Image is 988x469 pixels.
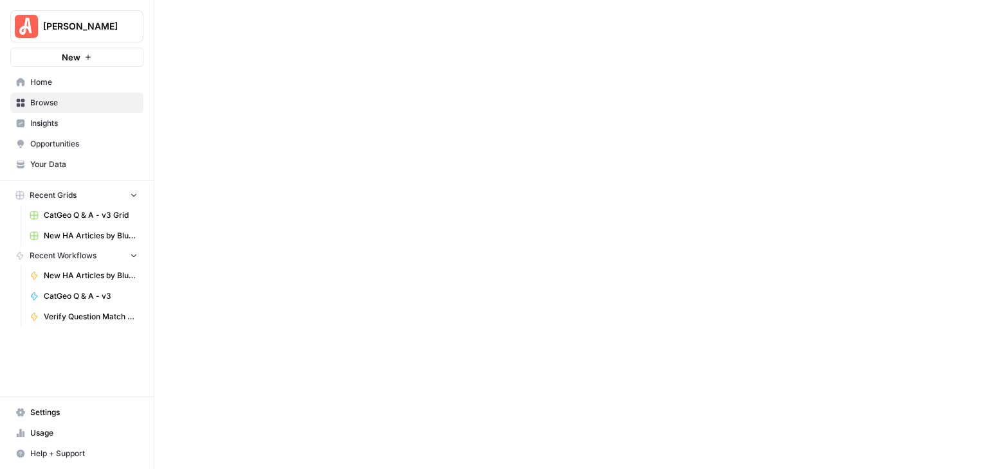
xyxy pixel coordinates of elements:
span: Insights [30,118,138,129]
a: Browse [10,93,143,113]
span: Browse [30,97,138,109]
span: Usage [30,427,138,439]
button: Recent Workflows [10,246,143,265]
a: Your Data [10,154,143,175]
span: New [62,51,80,64]
a: Home [10,72,143,93]
span: Recent Grids [30,190,77,201]
span: CatGeo Q & A - v3 [44,290,138,302]
span: Verify Question Match Template [44,311,138,323]
a: Verify Question Match Template [24,306,143,327]
a: New HA Articles by Blueprint Grid [24,226,143,246]
a: Insights [10,113,143,134]
button: New [10,48,143,67]
button: Workspace: Angi [10,10,143,42]
button: Help + Support [10,443,143,464]
a: New HA Articles by Blueprint [24,265,143,286]
a: Opportunities [10,134,143,154]
button: Recent Grids [10,186,143,205]
span: Settings [30,407,138,418]
span: New HA Articles by Blueprint [44,270,138,281]
span: New HA Articles by Blueprint Grid [44,230,138,242]
a: CatGeo Q & A - v3 [24,286,143,306]
a: Settings [10,402,143,423]
span: Opportunities [30,138,138,150]
span: [PERSON_NAME] [43,20,121,33]
span: CatGeo Q & A - v3 Grid [44,209,138,221]
a: Usage [10,423,143,443]
img: Angi Logo [15,15,38,38]
span: Your Data [30,159,138,170]
span: Recent Workflows [30,250,96,261]
a: CatGeo Q & A - v3 Grid [24,205,143,226]
span: Help + Support [30,448,138,459]
span: Home [30,76,138,88]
